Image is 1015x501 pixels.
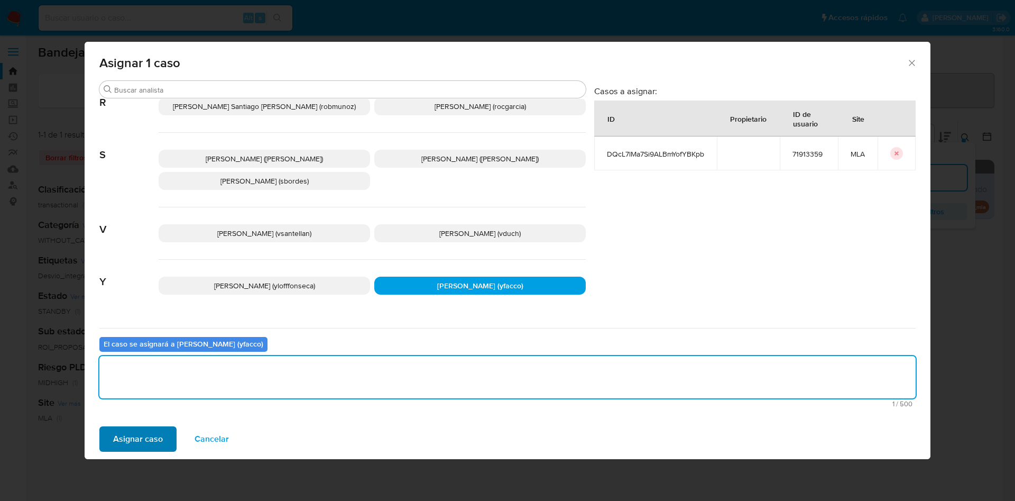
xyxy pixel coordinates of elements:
div: [PERSON_NAME] (ylofffonseca) [159,277,370,295]
span: Cancelar [195,427,229,451]
span: [PERSON_NAME] (vsantellan) [217,228,311,239]
div: [PERSON_NAME] (yfacco) [374,277,586,295]
span: [PERSON_NAME] (sbordes) [220,176,309,186]
div: ID de usuario [780,101,837,136]
button: Cerrar ventana [907,58,916,67]
span: DQcL7lMa7Si9ALBmYofYBKpb [607,149,704,159]
span: 71913359 [792,149,825,159]
span: V [99,207,159,236]
span: [PERSON_NAME] ([PERSON_NAME]) [421,153,539,164]
div: assign-modal [85,42,930,459]
div: [PERSON_NAME] (vduch) [374,224,586,242]
div: [PERSON_NAME] ([PERSON_NAME]) [374,150,586,168]
span: Asignar caso [113,427,163,451]
span: [PERSON_NAME] (ylofffonseca) [214,280,315,291]
div: Site [839,106,877,131]
b: El caso se asignará a [PERSON_NAME] (yfacco) [104,339,263,349]
span: [PERSON_NAME] (rocgarcia) [435,101,526,112]
span: Asignar 1 caso [99,57,907,69]
span: [PERSON_NAME] (yfacco) [437,280,523,291]
button: icon-button [890,147,903,160]
button: Asignar caso [99,426,177,452]
div: ID [595,106,628,131]
span: Y [99,260,159,288]
button: Cancelar [181,426,243,452]
span: [PERSON_NAME] Santiago [PERSON_NAME] (robmunoz) [173,101,356,112]
span: Máximo 500 caracteres [103,400,912,407]
div: [PERSON_NAME] (sbordes) [159,172,370,190]
span: S [99,133,159,161]
div: [PERSON_NAME] ([PERSON_NAME]) [159,150,370,168]
input: Buscar analista [114,85,582,95]
div: [PERSON_NAME] (vsantellan) [159,224,370,242]
span: [PERSON_NAME] (vduch) [439,228,521,239]
h3: Casos a asignar: [594,86,916,96]
span: [PERSON_NAME] ([PERSON_NAME]) [206,153,323,164]
button: Buscar [104,85,112,94]
div: [PERSON_NAME] Santiago [PERSON_NAME] (robmunoz) [159,97,370,115]
div: Propietario [717,106,779,131]
div: [PERSON_NAME] (rocgarcia) [374,97,586,115]
span: MLA [851,149,865,159]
